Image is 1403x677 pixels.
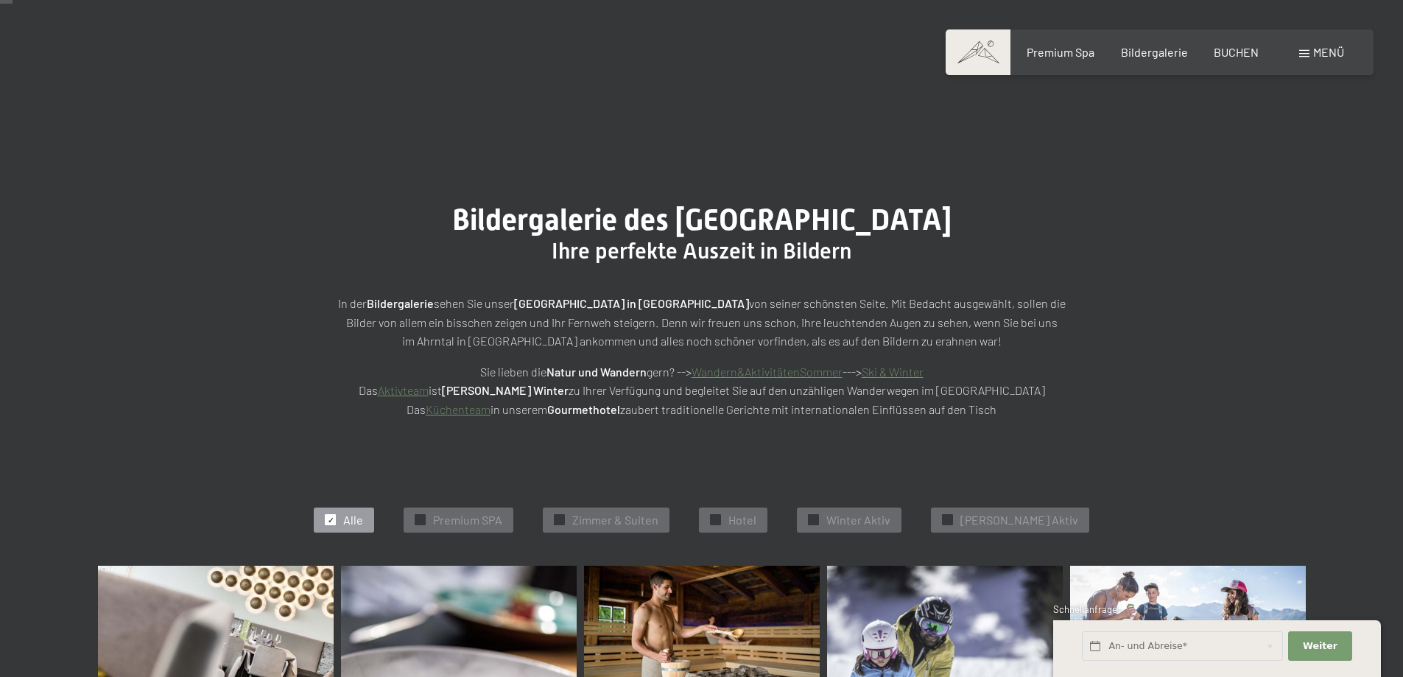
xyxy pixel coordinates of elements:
p: Sie lieben die gern? --> ---> Das ist zu Ihrer Verfügung und begleitet Sie auf den unzähligen Wan... [334,362,1070,419]
span: Menü [1313,45,1344,59]
span: ✓ [557,515,563,525]
span: Premium SPA [433,512,502,528]
span: Zimmer & Suiten [572,512,658,528]
p: In der sehen Sie unser von seiner schönsten Seite. Mit Bedacht ausgewählt, sollen die Bilder von ... [334,294,1070,351]
a: Wandern&AktivitätenSommer [692,365,843,379]
span: Bildergalerie des [GEOGRAPHIC_DATA] [452,203,952,237]
span: Schnellanfrage [1053,603,1117,615]
span: ✓ [328,515,334,525]
strong: Bildergalerie [367,296,434,310]
span: ✓ [418,515,423,525]
strong: Gourmethotel [547,402,620,416]
strong: [GEOGRAPHIC_DATA] in [GEOGRAPHIC_DATA] [514,296,749,310]
a: Küchenteam [426,402,490,416]
button: Weiter [1288,631,1351,662]
span: [PERSON_NAME] Aktiv [960,512,1078,528]
strong: Natur und Wandern [546,365,647,379]
a: Bildergalerie [1121,45,1188,59]
strong: [PERSON_NAME] Winter [442,383,569,397]
a: BUCHEN [1214,45,1259,59]
a: Premium Spa [1027,45,1094,59]
span: ✓ [713,515,719,525]
span: Weiter [1303,639,1337,653]
span: Alle [343,512,363,528]
a: Aktivteam [378,383,429,397]
span: Winter Aktiv [826,512,890,528]
span: Ihre perfekte Auszeit in Bildern [552,238,851,264]
span: Hotel [728,512,756,528]
span: ✓ [811,515,817,525]
a: Ski & Winter [862,365,924,379]
span: ✓ [945,515,951,525]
